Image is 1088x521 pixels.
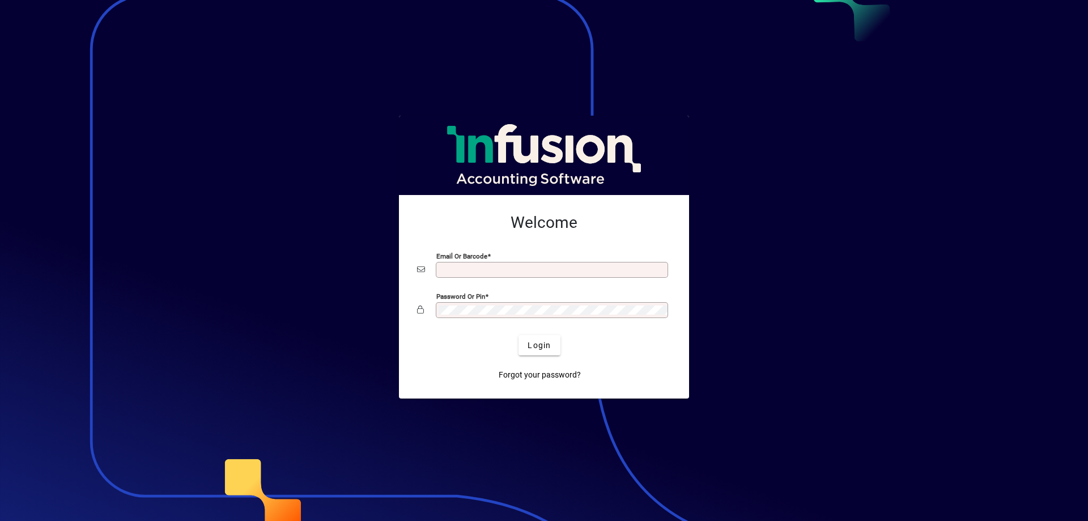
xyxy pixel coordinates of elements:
[528,340,551,351] span: Login
[518,335,560,355] button: Login
[436,252,487,260] mat-label: Email or Barcode
[417,213,671,232] h2: Welcome
[499,369,581,381] span: Forgot your password?
[494,365,585,385] a: Forgot your password?
[436,293,485,300] mat-label: Password or Pin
